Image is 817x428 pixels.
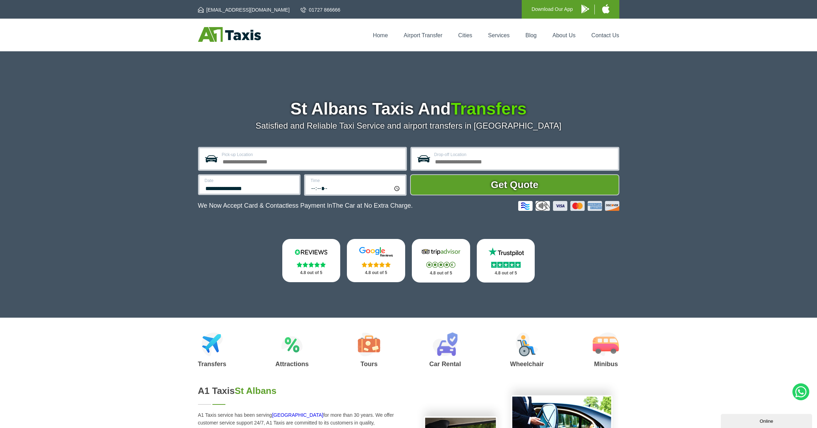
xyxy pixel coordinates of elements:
[355,268,397,277] p: 4.8 out of 5
[525,32,536,38] a: Blog
[290,268,333,277] p: 4.8 out of 5
[581,5,589,13] img: A1 Taxis Android App
[458,32,472,38] a: Cities
[404,32,442,38] a: Airport Transfer
[451,99,527,118] span: Transfers
[362,262,391,267] img: Stars
[235,385,277,396] span: St Albans
[510,361,544,367] h3: Wheelchair
[198,121,619,131] p: Satisfied and Reliable Taxi Service and airport transfers in [GEOGRAPHIC_DATA]
[485,247,527,257] img: Trustpilot
[301,6,341,13] a: 01727 866666
[593,361,619,367] h3: Minibus
[518,201,619,211] img: Credit And Debit Cards
[222,153,401,157] label: Pick-up Location
[420,247,462,257] img: Tripadvisor
[358,361,380,367] h3: Tours
[516,332,538,356] img: Wheelchair
[488,32,509,38] a: Services
[420,269,462,278] p: 4.8 out of 5
[721,413,813,428] iframe: chat widget
[202,332,223,356] img: Airport Transfers
[591,32,619,38] a: Contact Us
[553,32,576,38] a: About Us
[290,247,332,257] img: Reviews.io
[198,361,226,367] h3: Transfers
[485,269,527,278] p: 4.8 out of 5
[373,32,388,38] a: Home
[410,174,619,195] button: Get Quote
[311,179,401,183] label: Time
[198,202,413,209] p: We Now Accept Card & Contactless Payment In
[198,385,400,396] h2: A1 Taxis
[602,4,610,13] img: A1 Taxis iPhone App
[412,239,470,283] a: Tripadvisor Stars 4.8 out of 5
[332,202,413,209] span: The Car at No Extra Charge.
[198,6,290,13] a: [EMAIL_ADDRESS][DOMAIN_NAME]
[355,247,397,257] img: Google
[358,332,380,356] img: Tours
[272,412,323,418] a: [GEOGRAPHIC_DATA]
[275,361,309,367] h3: Attractions
[532,5,573,14] p: Download Our App
[491,262,521,268] img: Stars
[205,179,295,183] label: Date
[434,153,614,157] label: Drop-off Location
[282,239,341,282] a: Reviews.io Stars 4.8 out of 5
[426,262,455,268] img: Stars
[281,332,303,356] img: Attractions
[198,100,619,117] h1: St Albans Taxis And
[477,239,535,283] a: Trustpilot Stars 4.8 out of 5
[347,239,405,282] a: Google Stars 4.8 out of 5
[593,332,619,356] img: Minibus
[297,262,326,267] img: Stars
[429,361,461,367] h3: Car Rental
[198,27,261,42] img: A1 Taxis St Albans LTD
[433,332,457,356] img: Car Rental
